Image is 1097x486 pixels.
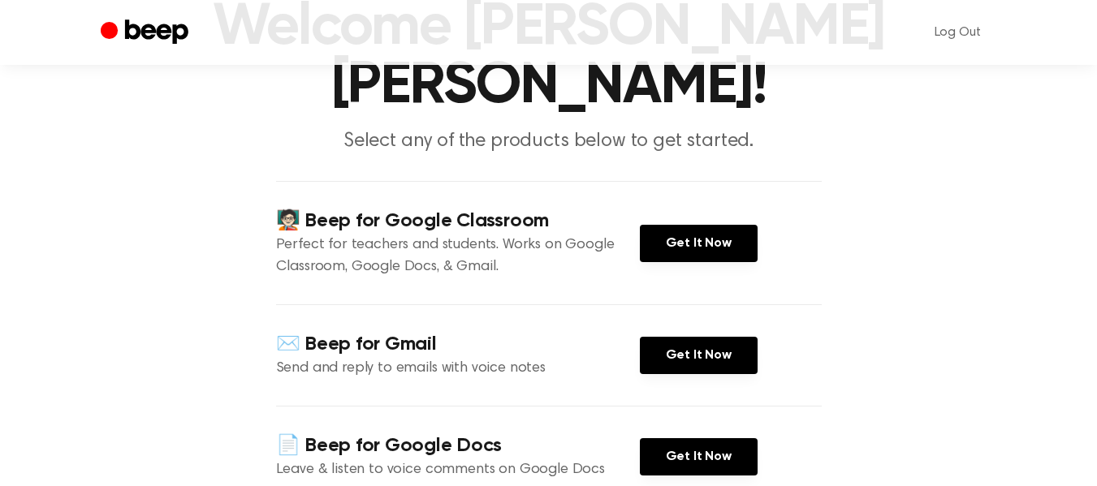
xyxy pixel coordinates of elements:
[101,17,192,49] a: Beep
[237,128,861,155] p: Select any of the products below to get started.
[276,208,640,234] h4: 🧑🏻‍🏫 Beep for Google Classroom
[276,234,640,278] p: Perfect for teachers and students. Works on Google Classroom, Google Docs, & Gmail.
[276,358,640,380] p: Send and reply to emails with voice notes
[276,459,640,481] p: Leave & listen to voice comments on Google Docs
[276,432,640,459] h4: 📄 Beep for Google Docs
[640,438,758,475] a: Get It Now
[276,331,640,358] h4: ✉️ Beep for Gmail
[640,337,758,374] a: Get It Now
[640,225,758,262] a: Get It Now
[918,13,997,52] a: Log Out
